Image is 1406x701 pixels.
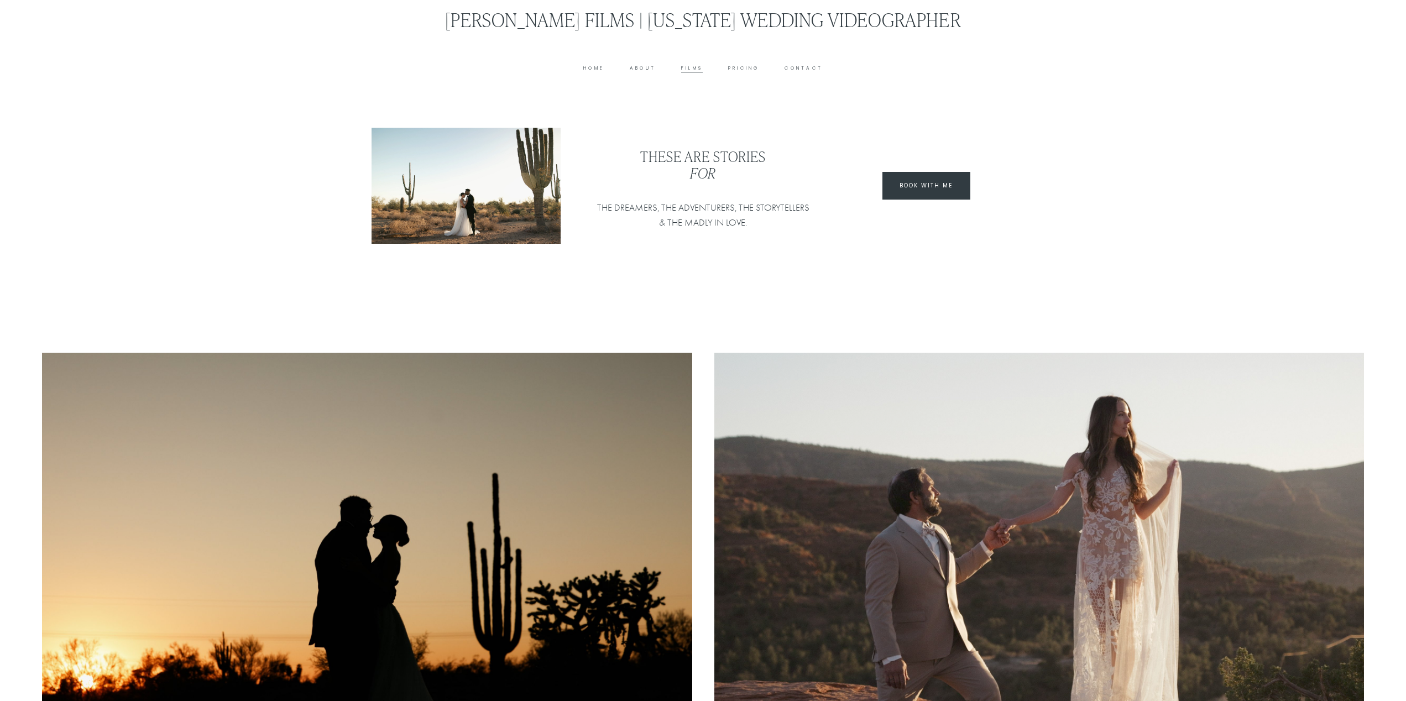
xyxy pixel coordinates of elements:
[594,200,812,230] p: THE DREAMERS, THE ADVENTURERS, THE STORYTELLERS & THE MADLY IN LOVE.
[445,7,960,32] a: [PERSON_NAME] Films | [US_STATE] Wedding Videographer
[681,64,703,72] a: Films
[583,64,604,72] a: Home
[785,64,823,72] a: Contact
[594,148,812,181] h3: THESE ARE STORIES
[882,172,970,200] a: BOOK WITH ME
[728,64,760,72] a: Pricing
[630,64,656,72] a: About
[690,164,716,182] em: for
